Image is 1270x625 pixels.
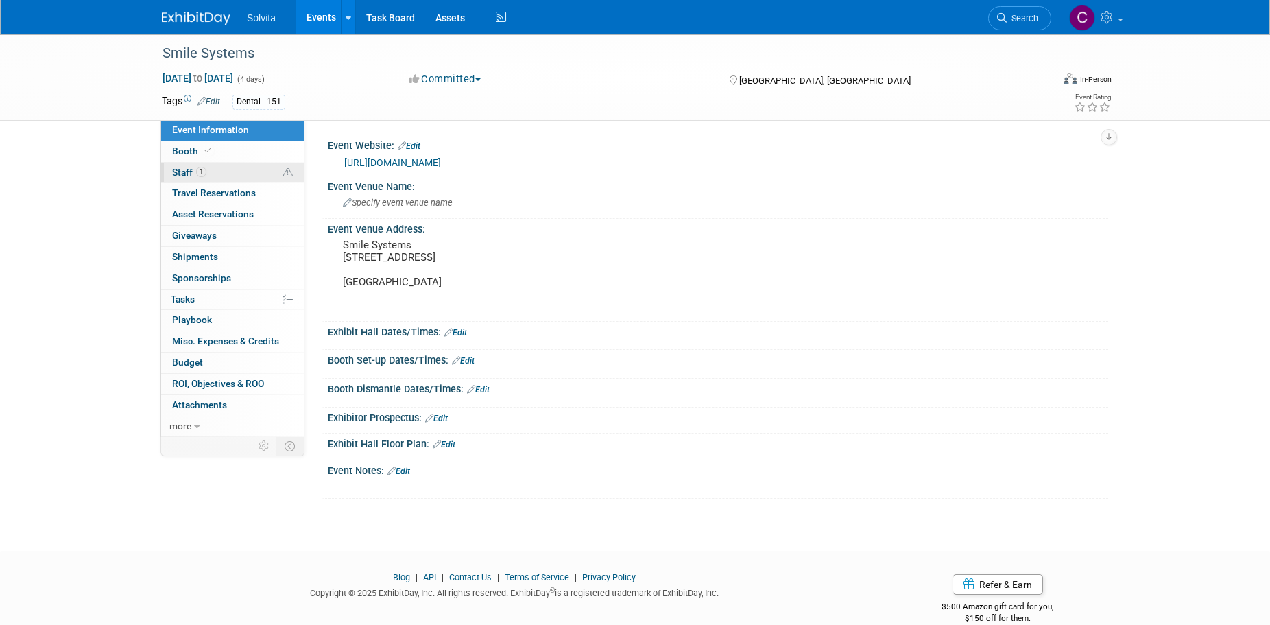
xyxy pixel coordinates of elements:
span: Budget [172,357,203,368]
div: Event Rating [1074,94,1111,101]
a: Misc. Expenses & Credits [161,331,304,352]
td: Toggle Event Tabs [276,437,304,455]
span: Playbook [172,314,212,325]
span: more [169,421,191,432]
a: Event Information [161,120,304,141]
a: Edit [467,385,490,394]
div: Event Website: [328,135,1108,153]
span: | [571,572,580,582]
span: | [438,572,447,582]
a: Playbook [161,310,304,331]
span: 1 [196,167,206,177]
a: Booth [161,141,304,162]
a: Edit [197,97,220,106]
span: Booth [172,145,214,156]
sup: ® [550,587,555,594]
img: ExhibitDay [162,12,230,25]
div: Exhibit Hall Floor Plan: [328,434,1108,451]
a: Travel Reservations [161,183,304,204]
pre: Smile Systems [STREET_ADDRESS] [GEOGRAPHIC_DATA] ​ [343,239,638,313]
span: | [412,572,421,582]
a: more [161,416,304,437]
span: Tasks [171,294,195,305]
img: Format-Inperson.png [1064,73,1077,84]
div: In-Person [1079,74,1112,84]
span: ROI, Objectives & ROO [172,378,264,389]
div: Event Notes: [328,460,1108,478]
div: Booth Dismantle Dates/Times: [328,379,1108,397]
a: Contact Us [449,572,492,582]
span: | [494,572,503,582]
a: Edit [398,141,420,151]
span: Travel Reservations [172,187,256,198]
div: Event Format [970,71,1112,92]
a: Blog [393,572,410,582]
span: Giveaways [172,230,217,241]
a: Shipments [161,247,304,268]
a: [URL][DOMAIN_NAME] [344,157,441,168]
a: ROI, Objectives & ROO [161,374,304,394]
td: Tags [162,94,220,110]
a: Search [988,6,1051,30]
a: API [423,572,436,582]
span: (4 days) [236,75,265,84]
td: Personalize Event Tab Strip [252,437,276,455]
div: Smile Systems [158,41,1031,66]
a: Staff1 [161,163,304,183]
span: Specify event venue name [343,198,453,208]
div: $500 Amazon gift card for you, [887,592,1109,624]
span: Solvita [247,12,276,23]
a: Privacy Policy [582,572,636,582]
div: Booth Set-up Dates/Times: [328,350,1108,368]
a: Refer & Earn [952,574,1043,595]
a: Edit [444,328,467,338]
a: Edit [433,440,455,449]
div: Copyright © 2025 ExhibitDay, Inc. All rights reserved. ExhibitDay is a registered trademark of Ex... [162,584,867,600]
span: Shipments [172,251,218,262]
span: Attachments [172,399,227,410]
img: Cindy Miller [1069,5,1095,31]
button: Committed [405,72,486,86]
a: Sponsorships [161,268,304,289]
div: Exhibitor Prospectus: [328,408,1108,425]
span: [DATE] [DATE] [162,72,234,84]
a: Asset Reservations [161,204,304,225]
span: Staff [172,167,206,178]
i: Booth reservation complete [204,147,211,154]
a: Tasks [161,290,304,310]
span: Asset Reservations [172,209,254,220]
span: Sponsorships [172,272,231,283]
span: Potential Scheduling Conflict -- at least one attendee is tagged in another overlapping event. [283,167,293,179]
div: Dental - 151 [232,95,285,109]
span: Event Information [172,124,249,135]
div: Event Venue Address: [328,219,1108,236]
span: Search [1007,13,1038,23]
a: Edit [452,356,475,366]
a: Edit [425,414,448,423]
a: Edit [387,467,410,476]
div: $150 off for them. [887,613,1109,624]
a: Giveaways [161,226,304,246]
div: Exhibit Hall Dates/Times: [328,322,1108,340]
a: Budget [161,353,304,373]
span: [GEOGRAPHIC_DATA], [GEOGRAPHIC_DATA] [739,75,911,86]
a: Terms of Service [505,572,569,582]
span: Misc. Expenses & Credits [172,335,279,346]
div: Event Venue Name: [328,176,1108,193]
span: to [191,73,204,84]
a: Attachments [161,395,304,416]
